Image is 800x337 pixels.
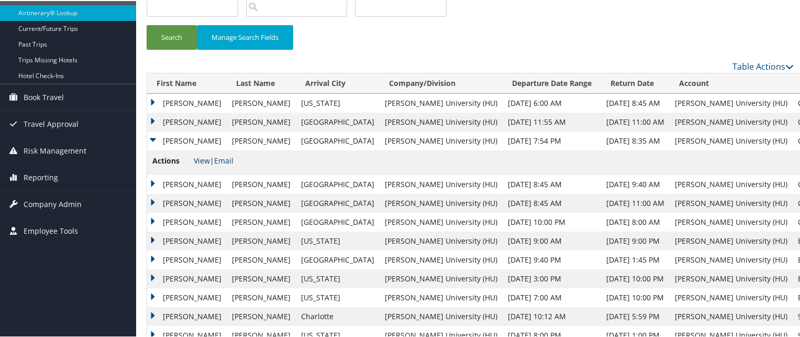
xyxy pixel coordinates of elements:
[296,268,380,287] td: [US_STATE]
[296,193,380,212] td: [GEOGRAPHIC_DATA]
[601,174,670,193] td: [DATE] 9:40 AM
[601,306,670,325] td: [DATE] 5:59 PM
[670,131,793,149] td: [PERSON_NAME] University (HU)
[503,193,601,212] td: [DATE] 8:45 AM
[147,287,227,306] td: [PERSON_NAME]
[24,190,82,216] span: Company Admin
[380,131,503,149] td: [PERSON_NAME] University (HU)
[380,231,503,249] td: [PERSON_NAME] University (HU)
[197,24,293,49] button: Manage Search Fields
[503,268,601,287] td: [DATE] 3:00 PM
[227,249,296,268] td: [PERSON_NAME]
[601,287,670,306] td: [DATE] 10:00 PM
[214,155,234,165] a: Email
[24,110,79,136] span: Travel Approval
[380,287,503,306] td: [PERSON_NAME] University (HU)
[503,72,601,93] th: Departure Date Range: activate to sort column ascending
[296,72,380,93] th: Arrival City: activate to sort column ascending
[503,93,601,112] td: [DATE] 6:00 AM
[147,93,227,112] td: [PERSON_NAME]
[227,93,296,112] td: [PERSON_NAME]
[670,287,793,306] td: [PERSON_NAME] University (HU)
[227,212,296,231] td: [PERSON_NAME]
[227,193,296,212] td: [PERSON_NAME]
[296,112,380,131] td: [GEOGRAPHIC_DATA]
[601,249,670,268] td: [DATE] 1:45 PM
[670,212,793,231] td: [PERSON_NAME] University (HU)
[147,231,227,249] td: [PERSON_NAME]
[670,174,793,193] td: [PERSON_NAME] University (HU)
[296,287,380,306] td: [US_STATE]
[380,193,503,212] td: [PERSON_NAME] University (HU)
[601,193,670,212] td: [DATE] 11:00 AM
[296,212,380,231] td: [GEOGRAPHIC_DATA]
[147,131,227,149] td: [PERSON_NAME]
[601,231,670,249] td: [DATE] 9:00 PM
[147,212,227,231] td: [PERSON_NAME]
[24,137,86,163] span: Risk Management
[227,72,296,93] th: Last Name: activate to sort column ascending
[670,193,793,212] td: [PERSON_NAME] University (HU)
[601,93,670,112] td: [DATE] 8:45 AM
[380,93,503,112] td: [PERSON_NAME] University (HU)
[503,287,601,306] td: [DATE] 7:00 AM
[147,306,227,325] td: [PERSON_NAME]
[380,249,503,268] td: [PERSON_NAME] University (HU)
[601,131,670,149] td: [DATE] 8:35 AM
[380,306,503,325] td: [PERSON_NAME] University (HU)
[194,155,210,165] a: View
[227,268,296,287] td: [PERSON_NAME]
[24,83,64,110] span: Book Travel
[380,72,503,93] th: Company/Division
[227,306,296,325] td: [PERSON_NAME]
[147,112,227,131] td: [PERSON_NAME]
[670,306,793,325] td: [PERSON_NAME] University (HU)
[227,174,296,193] td: [PERSON_NAME]
[380,112,503,131] td: [PERSON_NAME] University (HU)
[147,249,227,268] td: [PERSON_NAME]
[296,93,380,112] td: [US_STATE]
[147,72,227,93] th: First Name: activate to sort column ascending
[601,212,670,231] td: [DATE] 8:00 AM
[147,268,227,287] td: [PERSON_NAME]
[24,217,78,243] span: Employee Tools
[296,174,380,193] td: [GEOGRAPHIC_DATA]
[503,231,601,249] td: [DATE] 9:00 AM
[380,174,503,193] td: [PERSON_NAME] University (HU)
[601,268,670,287] td: [DATE] 10:00 PM
[296,231,380,249] td: [US_STATE]
[670,72,793,93] th: Account: activate to sort column ascending
[227,287,296,306] td: [PERSON_NAME]
[503,249,601,268] td: [DATE] 9:40 PM
[503,131,601,149] td: [DATE] 7:54 PM
[503,174,601,193] td: [DATE] 8:45 AM
[503,212,601,231] td: [DATE] 10:00 PM
[503,112,601,131] td: [DATE] 11:55 AM
[147,24,197,49] button: Search
[380,212,503,231] td: [PERSON_NAME] University (HU)
[670,93,793,112] td: [PERSON_NAME] University (HU)
[24,164,58,190] span: Reporting
[670,249,793,268] td: [PERSON_NAME] University (HU)
[296,249,380,268] td: [GEOGRAPHIC_DATA]
[147,174,227,193] td: [PERSON_NAME]
[503,306,601,325] td: [DATE] 10:12 AM
[227,112,296,131] td: [PERSON_NAME]
[296,131,380,149] td: [GEOGRAPHIC_DATA]
[152,154,192,166] span: Actions
[601,72,670,93] th: Return Date: activate to sort column ascending
[670,112,793,131] td: [PERSON_NAME] University (HU)
[296,306,380,325] td: Charlotte
[601,112,670,131] td: [DATE] 11:00 AM
[670,268,793,287] td: [PERSON_NAME] University (HU)
[147,193,227,212] td: [PERSON_NAME]
[732,60,794,71] a: Table Actions
[670,231,793,249] td: [PERSON_NAME] University (HU)
[194,155,234,165] span: |
[227,231,296,249] td: [PERSON_NAME]
[380,268,503,287] td: [PERSON_NAME] University (HU)
[227,131,296,149] td: [PERSON_NAME]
